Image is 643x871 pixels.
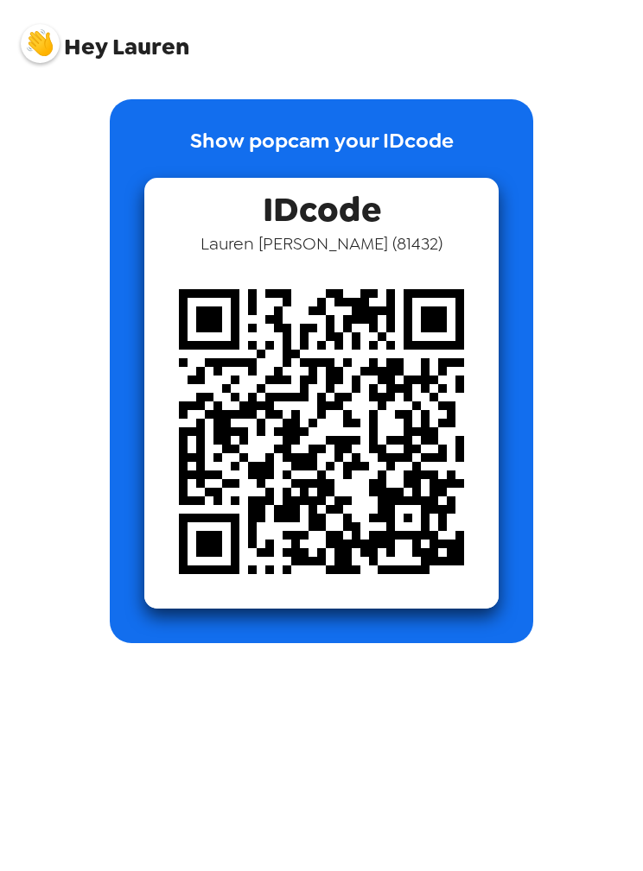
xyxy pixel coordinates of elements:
[64,31,107,62] span: Hey
[201,232,442,255] span: Lauren [PERSON_NAME] ( 81432 )
[21,24,60,63] img: profile pic
[190,125,454,178] p: Show popcam your IDcode
[263,178,381,232] span: IDcode
[21,16,189,59] span: Lauren
[144,255,499,609] img: qr code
